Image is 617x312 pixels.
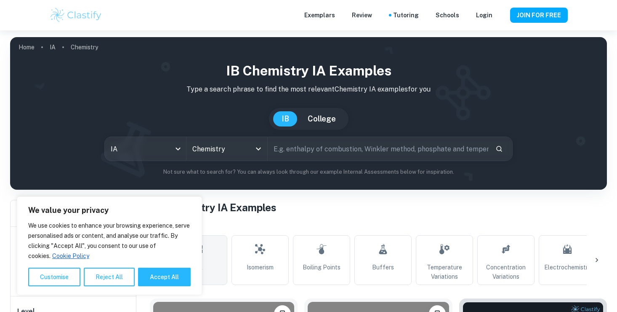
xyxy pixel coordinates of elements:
a: Home [19,41,35,53]
p: Exemplars [304,11,335,20]
h1: All Chemistry IA Examples [150,200,607,215]
p: Type a search phrase to find the most relevant Chemistry IA examples for you [17,84,600,94]
button: Open [253,143,264,155]
button: IB [273,111,298,126]
div: IA [105,137,186,161]
a: IA [50,41,56,53]
button: JOIN FOR FREE [510,8,568,23]
a: Cookie Policy [52,252,90,260]
span: Boiling Points [303,263,340,272]
button: Customise [28,268,80,286]
input: E.g. enthalpy of combustion, Winkler method, phosphate and temperature... [268,137,489,161]
p: Chemistry [71,43,98,52]
div: We value your privacy [17,196,202,295]
h6: Topic [150,222,607,232]
span: Electrochemistry [544,263,591,272]
button: College [299,111,344,126]
img: Clastify logo [49,7,103,24]
a: Tutoring [393,11,419,20]
p: We use cookies to enhance your browsing experience, serve personalised ads or content, and analys... [28,221,191,261]
button: Reject All [84,268,135,286]
p: Not sure what to search for? You can always look through our example Internal Assessments below f... [17,168,600,176]
span: Isomerism [247,263,274,272]
img: profile cover [10,37,607,190]
span: Buffers [372,263,394,272]
span: Concentration Variations [481,263,531,281]
a: Schools [436,11,459,20]
button: Search [492,142,506,156]
a: Login [476,11,492,20]
p: We value your privacy [28,205,191,215]
h1: IB Chemistry IA examples [17,61,600,81]
span: Temperature Variations [420,263,469,281]
p: Review [352,11,372,20]
button: Help and Feedback [499,13,503,17]
button: Accept All [138,268,191,286]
